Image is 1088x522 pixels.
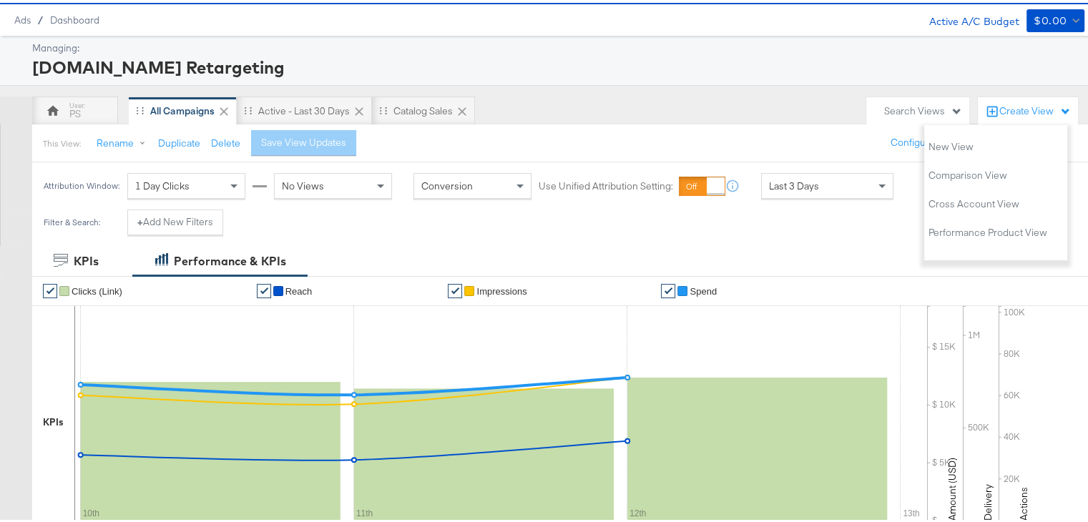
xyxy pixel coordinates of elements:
span: Performance Product View [928,223,1047,237]
div: Create View [999,102,1071,116]
span: 1 Day Clicks [135,177,190,189]
span: Impressions [476,283,526,294]
span: No Views [282,177,324,189]
strong: + [137,212,143,226]
div: Drag to reorder tab [379,104,387,112]
div: PS [69,104,81,118]
span: Last 3 Days [769,177,819,189]
div: Drag to reorder tab [244,104,252,112]
span: Reach [285,283,313,294]
span: Ads [14,11,31,23]
button: Rename [87,128,161,154]
span: Clicks (Link) [72,283,122,294]
div: This View: [43,135,81,147]
span: Spend [690,283,717,294]
div: Drag to reorder tab [136,104,144,112]
a: ✔ [43,281,57,295]
a: Dashboard [50,11,99,23]
label: Use Unified Attribution Setting: [539,177,673,190]
button: +Add New Filters [127,207,223,232]
button: Delete [211,134,240,147]
button: New View [928,135,974,152]
a: ✔ [257,281,271,295]
text: Delivery [981,481,994,518]
div: Filter & Search: [43,215,101,225]
div: KPIs [43,413,64,426]
div: Catalog Sales [393,102,453,115]
button: Duplicate [158,134,200,147]
button: Cross Account View [928,192,1020,210]
div: Active - Last 30 Days [258,102,350,115]
span: Conversion [421,177,473,189]
div: [DOMAIN_NAME] Retargeting [32,52,1081,77]
div: Managing: [32,39,1081,52]
div: Attribution Window: [43,178,120,188]
span: Comparison View [928,166,1007,179]
button: Configure Pacing [881,127,976,153]
div: Active A/C Budget [914,6,1019,28]
button: Performance Product View [928,221,1048,238]
div: All Campaigns [150,102,215,115]
button: $0.00 [1026,6,1084,29]
div: Search Views [884,102,962,115]
text: Actions [1017,484,1030,518]
div: $0.00 [1034,9,1067,27]
span: Cross Account View [928,194,1019,208]
span: / [31,11,50,23]
a: ✔ [448,281,462,295]
div: Performance & KPIs [174,250,286,267]
button: Comparison View [928,164,1008,181]
span: New View [928,137,974,151]
text: Amount (USD) [946,455,959,518]
a: ✔ [661,281,675,295]
div: KPIs [74,250,99,267]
